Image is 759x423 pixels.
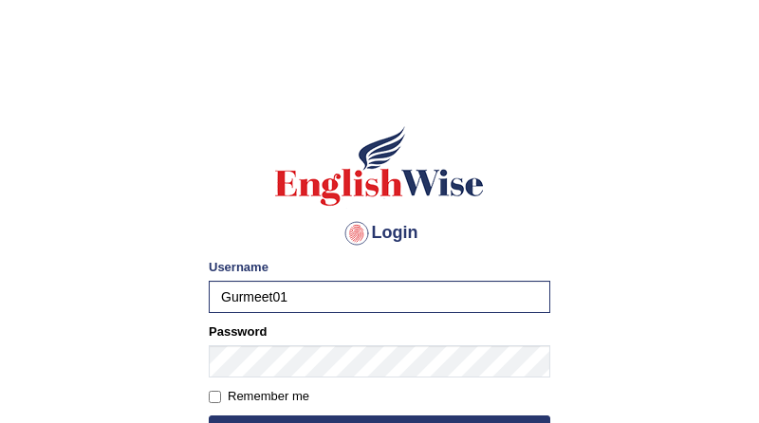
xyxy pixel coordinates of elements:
label: Remember me [209,387,309,406]
label: Password [209,322,267,340]
label: Username [209,258,268,276]
h4: Login [209,218,550,248]
img: Logo of English Wise sign in for intelligent practice with AI [271,123,488,209]
input: Remember me [209,391,221,403]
